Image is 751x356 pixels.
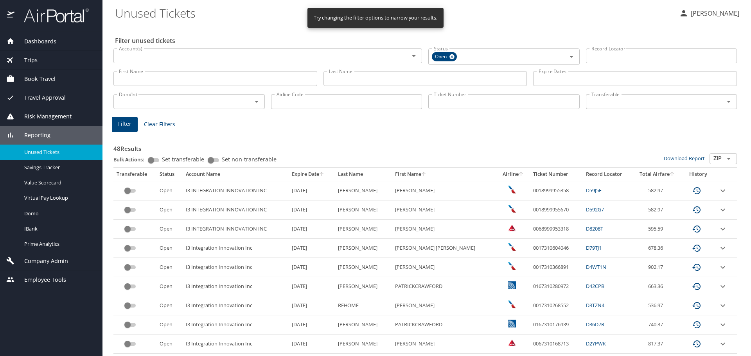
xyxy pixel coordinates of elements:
[718,205,728,215] button: expand row
[314,10,437,25] div: Try changing the filter options to narrow your results.
[144,120,175,129] span: Clear Filters
[113,156,151,163] p: Bulk Actions:
[586,321,604,328] a: D36D7R
[530,220,583,239] td: 0068999953318
[156,239,183,258] td: Open
[664,155,705,162] a: Download Report
[335,181,392,200] td: [PERSON_NAME]
[530,296,583,315] td: 0017310268552
[156,258,183,277] td: Open
[508,301,516,308] img: American Airlines
[586,263,606,270] a: D4WT1N
[392,200,497,220] td: [PERSON_NAME]
[586,302,604,309] a: D3TZN4
[289,168,334,181] th: Expire Date
[508,320,516,327] img: United Airlines
[14,131,50,140] span: Reporting
[183,200,289,220] td: I3 INTEGRATION INNOVATION INC
[118,119,131,129] span: Filter
[14,93,66,102] span: Travel Approval
[632,181,682,200] td: 582.97
[432,53,451,61] span: Open
[586,340,606,347] a: D2YPWK
[718,282,728,291] button: expand row
[586,187,602,194] a: D59J5F
[156,315,183,335] td: Open
[632,168,682,181] th: Total Airfare
[408,50,419,61] button: Open
[392,258,497,277] td: [PERSON_NAME]
[183,258,289,277] td: I3 Integration Innovation Inc
[289,220,334,239] td: [DATE]
[723,153,734,164] button: Open
[251,96,262,107] button: Open
[222,157,277,162] span: Set non-transferable
[335,239,392,258] td: [PERSON_NAME]
[14,257,68,265] span: Company Admin
[718,263,728,272] button: expand row
[335,258,392,277] td: [PERSON_NAME]
[508,262,516,270] img: American Airlines
[289,239,334,258] td: [DATE]
[156,335,183,354] td: Open
[632,200,682,220] td: 582.97
[508,186,516,193] img: American Airlines
[289,277,334,296] td: [DATE]
[586,244,602,251] a: D79TJ1
[112,117,138,132] button: Filter
[632,258,682,277] td: 902.17
[289,181,334,200] td: [DATE]
[289,315,334,335] td: [DATE]
[335,200,392,220] td: [PERSON_NAME]
[508,205,516,213] img: American Airlines
[586,283,604,290] a: D42CPB
[392,181,497,200] td: [PERSON_NAME]
[183,296,289,315] td: I3 Integration Innovation Inc
[289,258,334,277] td: [DATE]
[183,315,289,335] td: I3 Integration Innovation Inc
[632,239,682,258] td: 678.36
[15,8,89,23] img: airportal-logo.png
[113,140,737,153] h3: 48 Results
[117,171,153,178] div: Transferable
[156,220,183,239] td: Open
[392,239,497,258] td: [PERSON_NAME] [PERSON_NAME]
[115,34,738,47] h2: Filter unused tickets
[718,224,728,234] button: expand row
[530,258,583,277] td: 0017310366891
[24,225,93,233] span: IBank
[335,220,392,239] td: [PERSON_NAME]
[392,296,497,315] td: [PERSON_NAME]
[24,164,93,171] span: Savings Tracker
[183,335,289,354] td: I3 Integration Innovation Inc
[183,168,289,181] th: Account Name
[583,168,633,181] th: Record Locator
[141,117,178,132] button: Clear Filters
[530,168,583,181] th: Ticket Number
[723,96,734,107] button: Open
[24,148,93,156] span: Unused Tickets
[632,335,682,354] td: 817.37
[115,1,673,25] h1: Unused Tickets
[156,277,183,296] td: Open
[335,168,392,181] th: Last Name
[156,200,183,220] td: Open
[14,112,72,121] span: Risk Management
[670,172,675,177] button: sort
[156,181,183,200] td: Open
[632,296,682,315] td: 536.97
[392,220,497,239] td: [PERSON_NAME]
[14,275,66,284] span: Employee Tools
[530,200,583,220] td: 0018999955670
[508,224,516,232] img: Delta Airlines
[718,243,728,253] button: expand row
[14,56,38,64] span: Trips
[14,75,56,83] span: Book Travel
[508,243,516,251] img: American Airlines
[319,172,325,177] button: sort
[530,335,583,354] td: 0067310168713
[289,335,334,354] td: [DATE]
[183,239,289,258] td: I3 Integration Innovation Inc
[632,277,682,296] td: 663.36
[530,277,583,296] td: 0167310280972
